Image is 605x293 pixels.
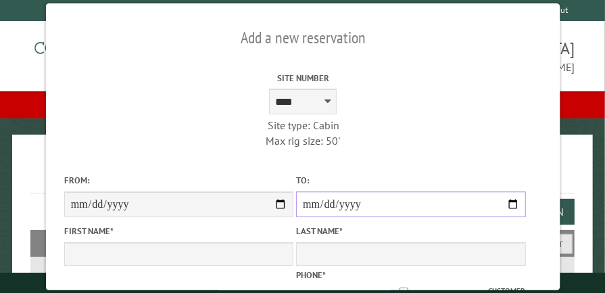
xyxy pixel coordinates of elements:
[30,230,575,256] h2: Filters
[188,118,417,133] div: Site type: Cabin
[30,26,199,79] img: Campground Commander
[295,174,525,187] label: To:
[64,25,541,51] h2: Add a new reservation
[188,72,417,85] label: Site Number
[188,133,417,148] div: Max rig size: 50'
[295,225,525,238] label: Last Name
[30,156,575,194] h1: Reservations
[295,269,325,281] label: Phone
[64,174,293,187] label: From:
[64,225,293,238] label: First Name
